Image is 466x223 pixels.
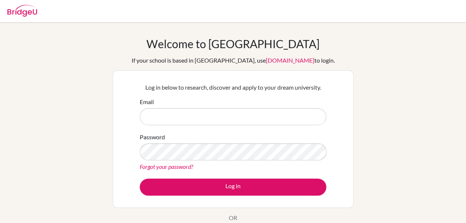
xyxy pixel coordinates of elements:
a: [DOMAIN_NAME] [266,57,314,64]
button: Log in [140,179,326,196]
img: Bridge-U [7,5,37,17]
p: Log in below to research, discover and apply to your dream university. [140,83,326,92]
label: Password [140,133,165,142]
p: OR [229,213,237,222]
h1: Welcome to [GEOGRAPHIC_DATA] [146,37,320,50]
a: Forgot your password? [140,163,193,170]
label: Email [140,97,154,106]
div: If your school is based in [GEOGRAPHIC_DATA], use to login. [132,56,335,65]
